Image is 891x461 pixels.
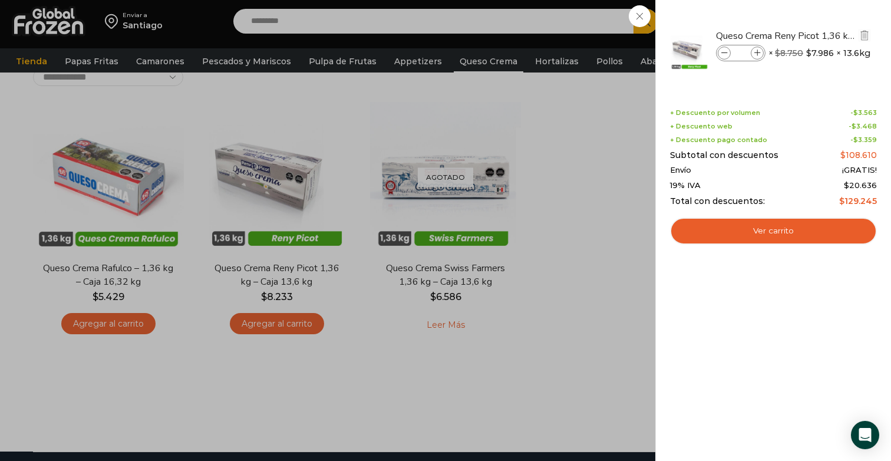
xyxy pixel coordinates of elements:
span: $ [844,180,849,190]
input: Product quantity [732,47,750,60]
bdi: 7.986 [806,47,834,59]
bdi: 3.563 [853,108,877,117]
span: Envío [670,166,691,175]
div: Open Intercom Messenger [851,421,879,449]
img: Eliminar Queso Crema Reny Picot 1,36 kg - Caja 13,6 kg del carrito [859,30,870,41]
span: $ [806,47,811,59]
span: ¡GRATIS! [842,166,877,175]
bdi: 108.610 [840,150,877,160]
span: $ [852,122,856,130]
span: $ [840,150,846,160]
span: + Descuento por volumen [670,109,760,117]
span: 19% IVA [670,181,701,190]
span: + Descuento pago contado [670,136,767,144]
bdi: 3.468 [852,122,877,130]
span: $ [853,108,858,117]
span: $ [853,136,858,144]
span: + Descuento web [670,123,732,130]
span: $ [775,48,780,58]
bdi: 129.245 [839,196,877,206]
span: - [850,109,877,117]
bdi: 8.750 [775,48,803,58]
bdi: 3.359 [853,136,877,144]
span: - [850,136,877,144]
span: $ [839,196,844,206]
span: Subtotal con descuentos [670,150,778,160]
a: Queso Crema Reny Picot 1,36 kg - Caja 13,6 kg [716,29,856,42]
span: 20.636 [844,180,877,190]
span: × × 13.6kg [768,45,870,61]
span: Total con descuentos: [670,196,765,206]
span: - [849,123,877,130]
a: Eliminar Queso Crema Reny Picot 1,36 kg - Caja 13,6 kg del carrito [858,29,871,44]
a: Ver carrito [670,218,877,245]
